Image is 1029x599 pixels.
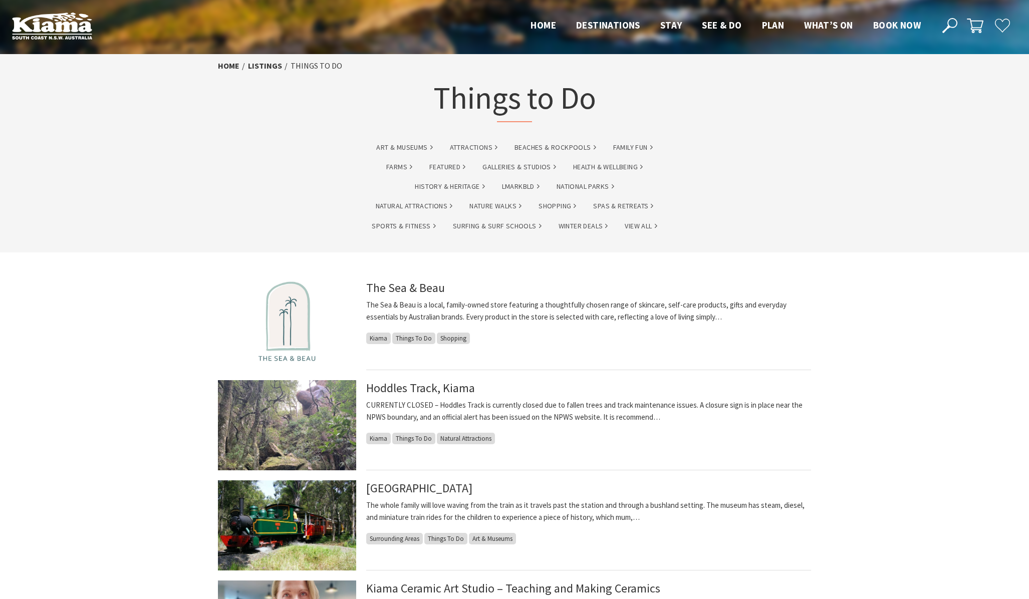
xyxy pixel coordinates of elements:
[218,480,356,570] img: Tully
[469,533,516,544] span: Art & Museums
[372,220,435,232] a: Sports & Fitness
[437,433,495,444] span: Natural Attractions
[12,12,92,40] img: Kiama Logo
[482,161,556,173] a: Galleries & Studios
[453,220,542,232] a: Surfing & Surf Schools
[531,19,556,31] span: Home
[873,19,921,31] span: Book now
[433,78,596,122] h1: Things to Do
[218,61,239,71] a: Home
[366,399,811,423] p: CURRENTLY CLOSED – Hoddles Track is currently closed due to fallen trees and track maintenance is...
[366,280,445,295] a: The Sea & Beau
[415,181,484,192] a: History & Heritage
[559,220,608,232] a: Winter Deals
[539,200,576,212] a: Shopping
[625,220,657,232] a: View All
[502,181,540,192] a: lmarkbld
[762,19,785,31] span: Plan
[366,380,475,396] a: Hoddles Track, Kiama
[366,499,811,523] p: The whole family will love waving from the train as it travels past the station and through a bus...
[366,333,391,344] span: Kiama
[291,60,342,73] li: Things To Do
[424,533,467,544] span: Things To Do
[392,433,435,444] span: Things To Do
[386,161,412,173] a: Farms
[576,19,640,31] span: Destinations
[437,333,470,344] span: Shopping
[521,18,931,34] nav: Main Menu
[450,142,497,153] a: Attractions
[469,200,522,212] a: Nature Walks
[514,142,596,153] a: Beaches & Rockpools
[248,61,282,71] a: listings
[366,580,660,596] a: Kiama Ceramic Art Studio – Teaching and Making Ceramics
[366,480,472,496] a: [GEOGRAPHIC_DATA]
[218,380,356,470] img: Hoddles Track Kiama
[376,200,453,212] a: Natural Attractions
[702,19,741,31] span: See & Do
[376,142,432,153] a: Art & Museums
[366,533,423,544] span: Surrounding Areas
[366,299,811,323] p: The Sea & Beau is a local, family-owned store featuring a thoughtfully chosen range of skincare, ...
[429,161,465,173] a: Featured
[366,433,391,444] span: Kiama
[557,181,614,192] a: National Parks
[804,19,853,31] span: What’s On
[573,161,643,173] a: Health & Wellbeing
[392,333,435,344] span: Things To Do
[660,19,682,31] span: Stay
[593,200,653,212] a: Spas & Retreats
[613,142,653,153] a: Family Fun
